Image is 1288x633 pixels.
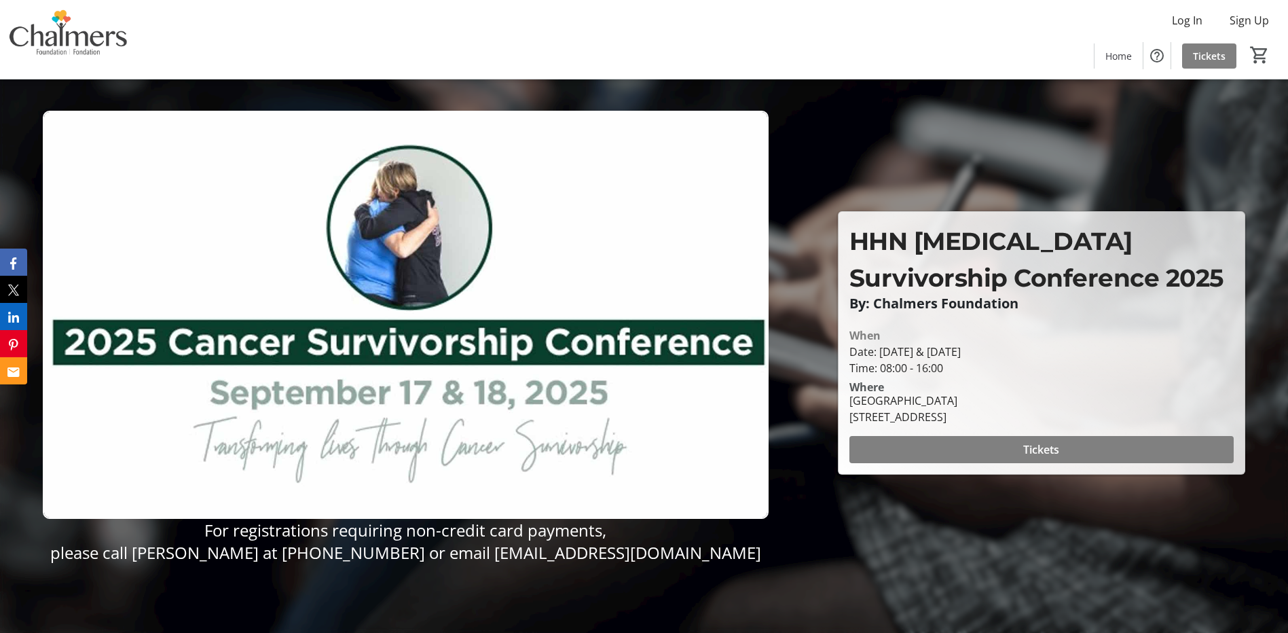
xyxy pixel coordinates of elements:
p: By: Chalmers Foundation [849,296,1234,311]
span: HHN [MEDICAL_DATA] Survivorship Conference 2025 [849,226,1223,293]
button: Log In [1161,10,1213,31]
a: Home [1094,43,1143,69]
img: Campaign CTA Media Photo [43,111,769,519]
span: please call [PERSON_NAME] at [PHONE_NUMBER] or email [EMAIL_ADDRESS][DOMAIN_NAME] [50,541,761,564]
div: [STREET_ADDRESS] [849,409,957,425]
span: Log In [1172,12,1202,29]
div: Where [849,382,884,393]
span: For registrations requiring non-credit card payments, [204,519,606,541]
button: Tickets [849,436,1234,463]
img: Chalmers Foundation's Logo [8,5,129,73]
span: Home [1105,49,1132,63]
span: Sign Up [1230,12,1269,29]
button: Sign Up [1219,10,1280,31]
button: Cart [1247,43,1272,67]
div: [GEOGRAPHIC_DATA] [849,393,957,409]
span: Tickets [1193,49,1226,63]
a: Tickets [1182,43,1236,69]
div: When [849,327,881,344]
span: Tickets [1023,441,1059,458]
button: Help [1143,42,1171,69]
div: Date: [DATE] & [DATE] Time: 08:00 - 16:00 [849,344,1234,376]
